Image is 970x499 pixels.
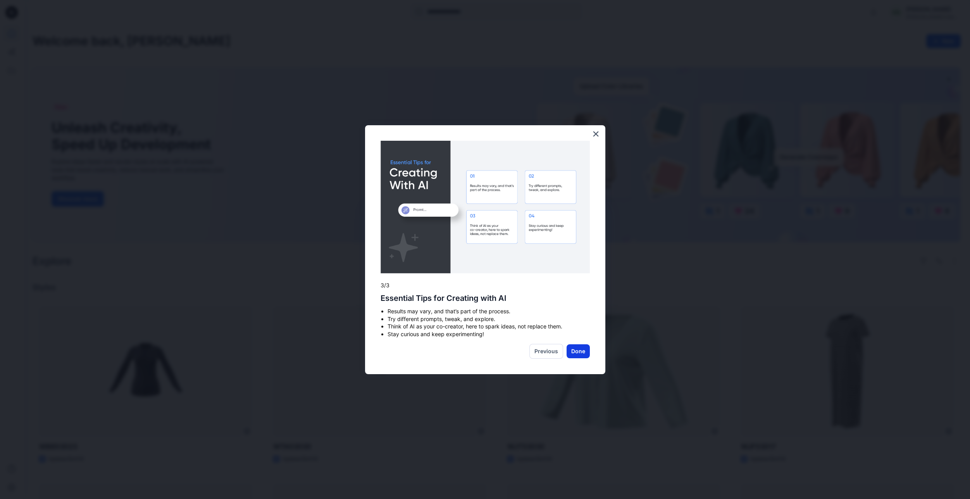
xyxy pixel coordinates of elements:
[567,344,590,358] button: Done
[388,323,590,330] li: Think of AI as your co-creator, here to spark ideas, not replace them.
[388,330,590,338] li: Stay curious and keep experimenting!
[529,344,563,359] button: Previous
[388,307,590,315] li: Results may vary, and that’s part of the process.
[381,281,590,289] p: 3/3
[381,294,590,303] h2: Essential Tips for Creating with AI
[592,128,600,140] button: Close
[388,315,590,323] li: Try different prompts, tweak, and explore.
